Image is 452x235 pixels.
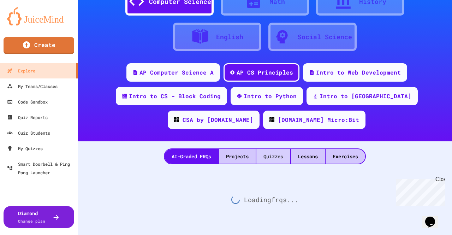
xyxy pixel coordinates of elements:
[18,210,45,224] div: Diamond
[7,7,71,25] img: logo-orange.svg
[216,32,243,42] div: English
[244,92,297,100] div: Intro to Python
[165,149,218,164] div: AI-Graded FRQs
[422,207,445,228] iframe: chat widget
[269,117,274,122] img: CODE_logo_RGB.png
[219,149,256,164] div: Projects
[139,68,214,77] div: AP Computer Science A
[7,144,43,153] div: My Quizzes
[298,32,352,42] div: Social Science
[278,116,359,124] div: [DOMAIN_NAME] Micro:Bit
[3,3,49,45] div: Chat with us now!Close
[78,164,452,235] div: Loading frq s...
[7,129,50,137] div: Quiz Students
[183,116,253,124] div: CSA by [DOMAIN_NAME]
[174,117,179,122] img: CODE_logo_RGB.png
[4,37,74,54] a: Create
[256,149,290,164] div: Quizzes
[7,66,35,75] div: Explore
[7,113,48,122] div: Quiz Reports
[393,176,445,206] iframe: chat widget
[4,206,74,228] button: DiamondChange plan
[7,98,48,106] div: Code Sandbox
[291,149,325,164] div: Lessons
[320,92,411,100] div: Intro to [GEOGRAPHIC_DATA]
[237,68,293,77] div: AP CS Principles
[7,160,75,177] div: Smart Doorbell & Ping Pong Launcher
[18,218,45,224] span: Change plan
[316,68,401,77] div: Intro to Web Development
[129,92,221,100] div: Intro to CS - Block Coding
[326,149,365,164] div: Exercises
[7,82,58,90] div: My Teams/Classes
